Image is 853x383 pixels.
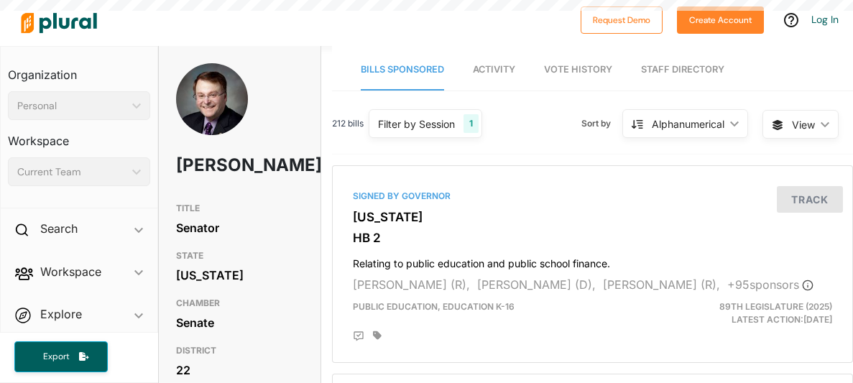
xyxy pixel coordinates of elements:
h3: Organization [8,54,150,86]
h2: Search [40,221,78,236]
h1: [PERSON_NAME] [176,144,252,187]
span: 212 bills [332,117,364,130]
a: Bills Sponsored [361,50,444,91]
div: Alphanumerical [652,116,724,131]
div: Add tags [373,331,382,341]
span: Export [33,351,79,363]
button: Track [777,186,843,213]
span: [PERSON_NAME] (R), [603,277,720,292]
span: [PERSON_NAME] (R), [353,277,470,292]
div: Add Position Statement [353,331,364,342]
div: Personal [17,98,126,114]
h3: DISTRICT [176,342,303,359]
a: Vote History [544,50,612,91]
h3: TITLE [176,200,303,217]
a: Staff Directory [641,50,724,91]
button: Export [14,341,108,372]
a: Log In [811,13,839,26]
h4: Relating to public education and public school finance. [353,251,832,270]
button: Request Demo [581,6,663,34]
div: 22 [176,359,303,381]
h3: Workspace [8,120,150,152]
div: Senate [176,312,303,333]
img: Headshot of Brian Birdwell [176,63,248,159]
h3: [US_STATE] [353,210,832,224]
div: Filter by Session [378,116,455,131]
a: Create Account [677,11,764,27]
div: [US_STATE] [176,264,303,286]
div: Latest Action: [DATE] [676,300,843,326]
button: Create Account [677,6,764,34]
span: 89th Legislature (2025) [719,301,832,312]
div: Senator [176,217,303,239]
span: Vote History [544,64,612,75]
div: 1 [464,114,479,133]
div: Signed by Governor [353,190,832,203]
h3: CHAMBER [176,295,303,312]
a: Activity [473,50,515,91]
span: Activity [473,64,515,75]
div: Current Team [17,165,126,180]
h3: HB 2 [353,231,832,245]
span: Public Education, Education K-16 [353,301,515,312]
span: View [792,117,815,132]
span: Bills Sponsored [361,64,444,75]
span: Sort by [581,117,622,130]
span: + 95 sponsor s [727,277,813,292]
h3: STATE [176,247,303,264]
span: [PERSON_NAME] (D), [477,277,596,292]
a: Request Demo [581,11,663,27]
